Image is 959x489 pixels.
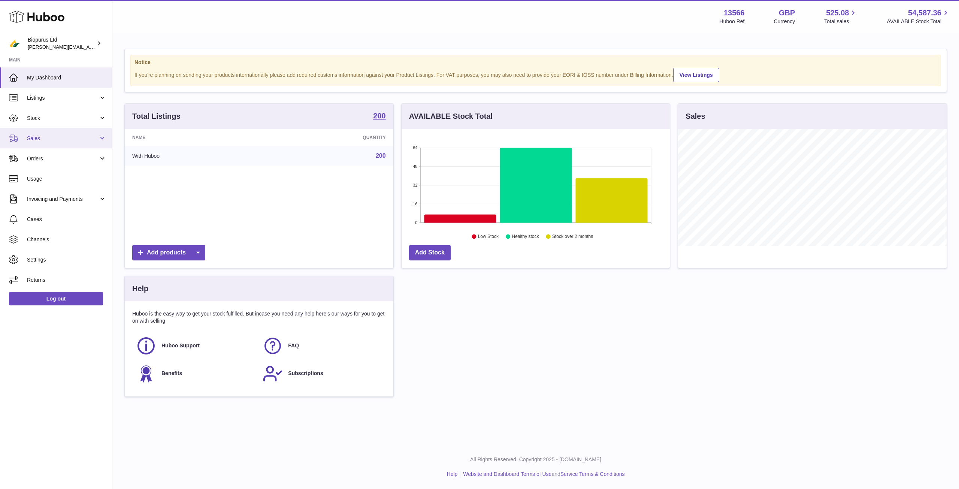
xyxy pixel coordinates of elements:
a: 54,587.36 AVAILABLE Stock Total [887,8,950,25]
span: Subscriptions [288,370,323,377]
strong: 13566 [724,8,745,18]
p: All Rights Reserved. Copyright 2025 - [DOMAIN_NAME] [118,456,953,463]
span: [PERSON_NAME][EMAIL_ADDRESS][DOMAIN_NAME] [28,44,150,50]
text: Healthy stock [512,234,539,239]
text: 64 [413,145,417,150]
strong: Notice [134,59,937,66]
text: 32 [413,183,417,187]
span: 525.08 [826,8,849,18]
span: Stock [27,115,99,122]
text: 48 [413,164,417,169]
h3: AVAILABLE Stock Total [409,111,493,121]
span: Channels [27,236,106,243]
span: Cases [27,216,106,223]
a: FAQ [263,336,382,356]
a: Benefits [136,363,255,384]
a: Service Terms & Conditions [560,471,625,477]
a: Log out [9,292,103,305]
a: 200 [376,153,386,159]
a: 200 [373,112,385,121]
a: Website and Dashboard Terms of Use [463,471,551,477]
span: AVAILABLE Stock Total [887,18,950,25]
span: Returns [27,277,106,284]
strong: GBP [779,8,795,18]
span: Settings [27,256,106,263]
th: Quantity [266,129,393,146]
a: Add products [132,245,205,260]
div: If you're planning on sending your products internationally please add required customs informati... [134,67,937,82]
span: Huboo Support [161,342,200,349]
span: Usage [27,175,106,182]
a: Help [447,471,458,477]
span: 54,587.36 [908,8,941,18]
span: My Dashboard [27,74,106,81]
text: Stock over 2 months [552,234,593,239]
p: Huboo is the easy way to get your stock fulfilled. But incase you need any help here's our ways f... [132,310,386,325]
span: Listings [27,94,99,102]
span: Sales [27,135,99,142]
div: Currency [774,18,795,25]
span: FAQ [288,342,299,349]
a: Subscriptions [263,363,382,384]
h3: Total Listings [132,111,181,121]
span: Total sales [824,18,857,25]
div: Huboo Ref [720,18,745,25]
text: 16 [413,202,417,206]
a: Add Stock [409,245,451,260]
a: View Listings [673,68,719,82]
img: peter@biopurus.co.uk [9,38,20,49]
span: Benefits [161,370,182,377]
h3: Help [132,284,148,294]
text: 0 [415,220,417,225]
strong: 200 [373,112,385,120]
a: 525.08 Total sales [824,8,857,25]
a: Huboo Support [136,336,255,356]
span: Invoicing and Payments [27,196,99,203]
text: Low Stock [478,234,499,239]
li: and [460,471,624,478]
h3: Sales [686,111,705,121]
th: Name [125,129,266,146]
div: Biopurus Ltd [28,36,95,51]
span: Orders [27,155,99,162]
td: With Huboo [125,146,266,166]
